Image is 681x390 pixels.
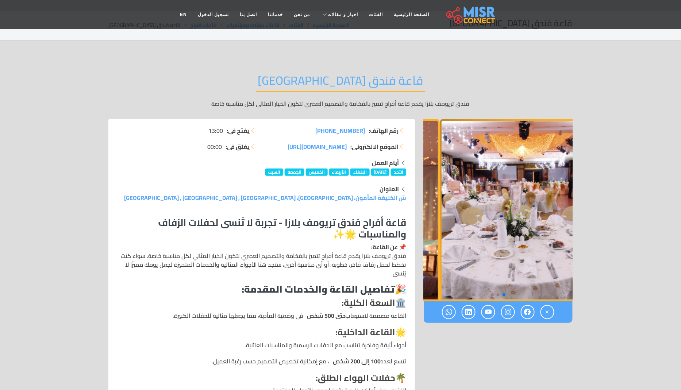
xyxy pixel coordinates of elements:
[117,341,406,350] li: أجواء أنيقة وفاخرة تتناسب مع الحفلات الرسمية والمناسبات العائلية.
[208,126,223,135] span: 13:00
[316,370,395,386] strong: حفلات الهواء الطلق:
[288,142,347,151] a: [DOMAIN_NAME][URL]
[227,126,250,135] strong: يفتح في:
[207,142,222,151] span: 00:00
[371,169,390,176] span: [DATE]
[503,293,505,296] span: Go to slide 1
[371,242,406,252] strong: 📌 عن القاعة:
[329,169,349,176] span: الأربعاء
[117,357,406,366] li: تتسع لعدد ، مع إمكانية تخصيص التصميم حسب رغبة العميل.
[391,169,406,176] span: الأحد
[117,298,406,308] h4: 🏛️
[491,293,494,296] span: Go to slide 3
[372,157,399,168] strong: أيام العمل
[291,119,440,301] div: 2 / 3
[117,283,406,295] h3: 🎉
[117,373,406,383] h4: 🌴
[315,125,365,136] span: [PHONE_NUMBER]
[440,119,589,301] div: 1 / 3
[497,293,500,296] span: Go to slide 2
[350,169,370,176] span: الثلاثاء
[117,217,406,239] h3: قاعة أفراح فندق تريومف بلازا - تجربة لا تُنسى لحفلات الزفاف والمناسبات 🌟✨
[117,311,406,320] li: القاعة مصممة لاستيعاب في وضعية المأدبة، مما يجعلها مثالية للحفلات الكبيرة.
[192,8,234,22] a: تسجيل الدخول
[380,184,399,194] strong: العنوان
[117,243,406,278] p: فندق تريومف بلازا يقدم قاعة أفراح تتميز بالفخامة والتصميم العصري لتكون الخيار المثالي لكل مناسبة ...
[315,126,365,135] a: [PHONE_NUMBER]
[288,8,315,22] a: من نحن
[335,324,395,340] strong: القاعة الداخلية:
[265,169,284,176] span: السبت
[342,294,395,311] strong: السعة الكلية:
[288,141,347,152] span: [DOMAIN_NAME][URL]
[234,8,262,22] a: اتصل بنا
[363,8,388,22] a: الفئات
[307,311,346,320] strong: حتى 500 شخص
[256,73,425,92] h2: قاعة فندق [GEOGRAPHIC_DATA]
[350,142,399,151] strong: الموقع الالكتروني:
[226,142,250,151] strong: يغلق في:
[285,169,304,176] span: الجمعة
[369,126,399,135] strong: رقم الهاتف:
[124,192,406,203] a: ش الخليفة المأمون، [GEOGRAPHIC_DATA]، [GEOGRAPHIC_DATA] , [GEOGRAPHIC_DATA] , [GEOGRAPHIC_DATA]
[333,357,381,366] strong: 100 إلى 200 شخص
[316,8,364,22] a: اخبار و مقالات
[291,119,440,301] img: قاعة فندق تريومف بلازا
[117,327,406,338] h4: 🌟
[306,169,328,176] span: الخميس
[242,280,395,298] strong: تفاصيل القاعة والخدمات المقدمة:
[440,119,589,301] img: قاعة فندق تريومف بلازا
[108,99,573,108] p: فندق تريومف بلازا يقدم قاعة أفراح تتميز بالفخامة والتصميم العصري لتكون الخيار المثالي لكل مناسبة ...
[262,8,288,22] a: خدماتنا
[388,8,435,22] a: الصفحة الرئيسية
[174,8,192,22] a: EN
[446,5,495,24] img: main.misr_connect
[328,11,358,18] span: اخبار و مقالات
